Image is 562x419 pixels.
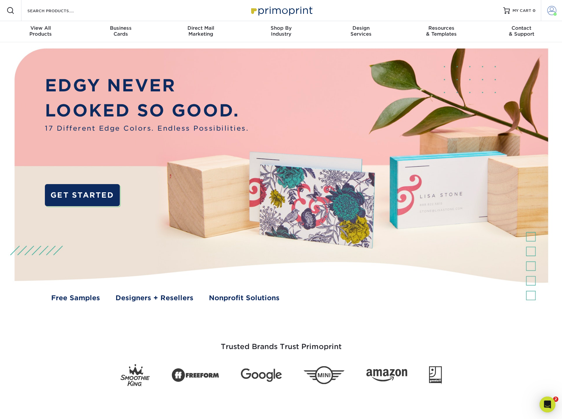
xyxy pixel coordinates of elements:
a: BusinessCards [81,21,161,42]
span: Contact [481,25,562,31]
span: Design [321,25,401,31]
span: Business [81,25,161,31]
div: Marketing [161,25,241,37]
div: Open Intercom Messenger [540,397,555,412]
a: Nonprofit Solutions [209,293,280,303]
div: Industry [241,25,321,37]
img: Primoprint [248,3,314,17]
input: SEARCH PRODUCTS..... [27,7,91,15]
a: Designers + Resellers [116,293,193,303]
div: Cards [81,25,161,37]
div: Products [1,25,81,37]
span: Direct Mail [161,25,241,31]
a: Free Samples [51,293,100,303]
iframe: Google Customer Reviews [2,399,56,417]
span: 17 Different Edge Colors. Endless Possibilities. [45,123,249,134]
a: View AllProducts [1,21,81,42]
a: Resources& Templates [401,21,481,42]
span: 2 [553,397,558,402]
p: LOOKED SO GOOD. [45,98,249,123]
span: Shop By [241,25,321,31]
a: GET STARTED [45,184,119,206]
h3: Trusted Brands Trust Primoprint [88,327,474,359]
span: MY CART [512,8,531,14]
span: 0 [533,8,536,13]
a: Direct MailMarketing [161,21,241,42]
div: Services [321,25,401,37]
a: DesignServices [321,21,401,42]
img: Smoothie King [120,364,150,386]
img: Goodwill [429,366,442,384]
div: & Support [481,25,562,37]
span: Resources [401,25,481,31]
a: Contact& Support [481,21,562,42]
img: Freeform [172,365,219,386]
img: Mini [304,366,345,384]
p: EDGY NEVER [45,73,249,98]
span: View All [1,25,81,31]
img: Google [241,369,282,382]
div: & Templates [401,25,481,37]
a: Shop ByIndustry [241,21,321,42]
img: Amazon [366,369,407,382]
